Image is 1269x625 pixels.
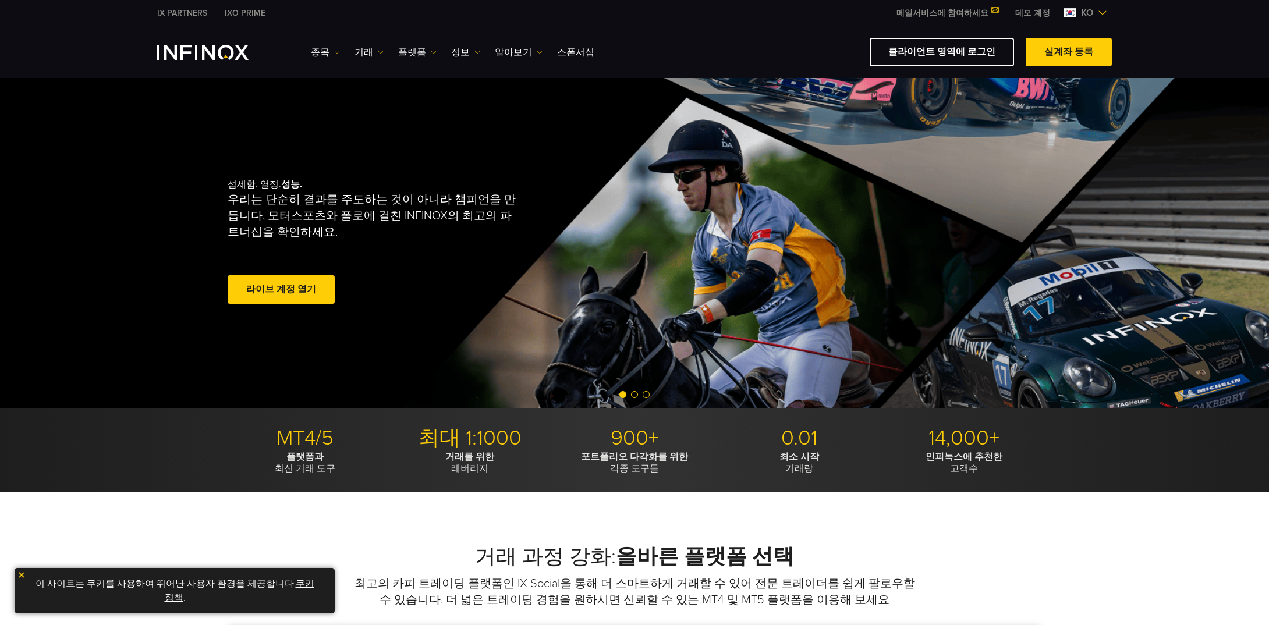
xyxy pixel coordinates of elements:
[631,391,638,398] span: Go to slide 2
[1026,38,1112,66] a: 실계좌 등록
[451,45,480,59] a: 정보
[392,451,548,474] p: 레버리지
[556,425,713,451] p: 900+
[355,45,384,59] a: 거래
[228,160,594,325] div: 섬세함. 열정.
[870,38,1014,66] a: 클라이언트 영역에 로그인
[886,451,1042,474] p: 고객수
[1006,7,1059,19] a: INFINOX MENU
[926,451,1002,463] strong: 인피녹스에 추천한
[227,425,383,451] p: MT4/5
[888,8,1006,18] a: 메일서비스에 참여하세요
[352,576,917,608] p: 최고의 카피 트레이딩 플랫폼인 IX Social을 통해 더 스마트하게 거래할 수 있어 전문 트레이더를 쉽게 팔로우할 수 있습니다. 더 넓은 트레이딩 경험을 원하시면 신뢰할 수...
[148,7,216,19] a: INFINOX
[227,544,1042,570] h2: 거래 과정 강화:
[286,451,324,463] strong: 플랫폼과
[392,425,548,451] p: 최대 1:1000
[721,425,877,451] p: 0.01
[495,45,543,59] a: 알아보기
[721,451,877,474] p: 거래량
[17,571,26,579] img: yellow close icon
[281,179,302,190] strong: 성능.
[779,451,819,463] strong: 최소 시작
[227,451,383,474] p: 최신 거래 도구
[1076,6,1098,20] span: ko
[228,191,521,240] p: 우리는 단순히 결과를 주도하는 것이 아니라 챔피언을 만듭니다. 모터스포츠와 폴로에 걸친 INFINOX의 최고의 파트너십을 확인하세요.
[157,45,276,60] a: INFINOX Logo
[445,451,494,463] strong: 거래를 위한
[311,45,340,59] a: 종목
[557,45,594,59] a: 스폰서십
[398,45,437,59] a: 플랫폼
[216,7,274,19] a: INFINOX
[616,544,794,569] strong: 올바른 플랫폼 선택
[20,574,329,608] p: 이 사이트는 쿠키를 사용하여 뛰어난 사용자 환경을 제공합니다. .
[228,275,335,304] a: 라이브 계정 열기
[581,451,688,463] strong: 포트폴리오 다각화를 위한
[556,451,713,474] p: 각종 도구들
[643,391,650,398] span: Go to slide 3
[886,425,1042,451] p: 14,000+
[619,391,626,398] span: Go to slide 1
